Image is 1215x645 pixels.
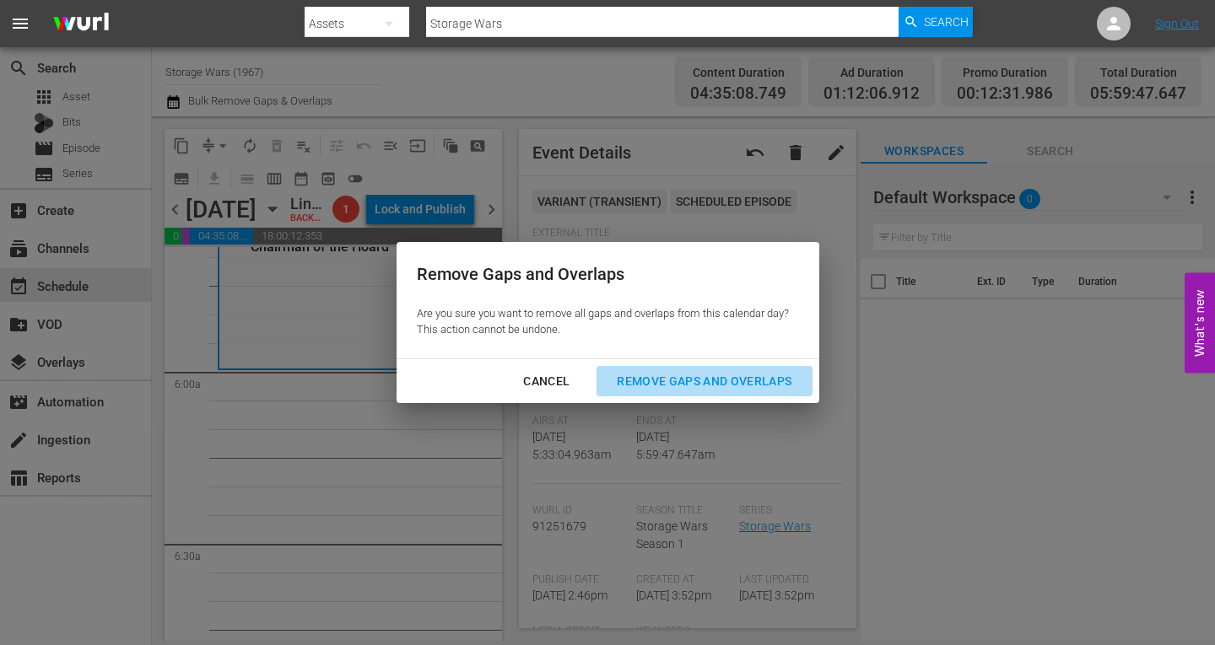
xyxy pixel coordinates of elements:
a: Sign Out [1155,17,1199,30]
div: Remove Gaps and Overlaps [603,371,805,392]
p: This action cannot be undone. [417,322,789,338]
button: Remove Gaps and Overlaps [597,366,812,397]
img: ans4CAIJ8jUAAAAAAAAAAAAAAAAAAAAAAAAgQb4GAAAAAAAAAAAAAAAAAAAAAAAAJMjXAAAAAAAAAAAAAAAAAAAAAAAAgAT5G... [40,4,121,44]
div: Cancel [510,371,583,392]
div: Remove Gaps and Overlaps [417,262,789,287]
button: Open Feedback Widget [1185,272,1215,373]
button: Cancel [503,366,590,397]
span: menu [10,13,30,34]
span: Search [924,7,969,37]
p: Are you sure you want to remove all gaps and overlaps from this calendar day? [417,306,789,322]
